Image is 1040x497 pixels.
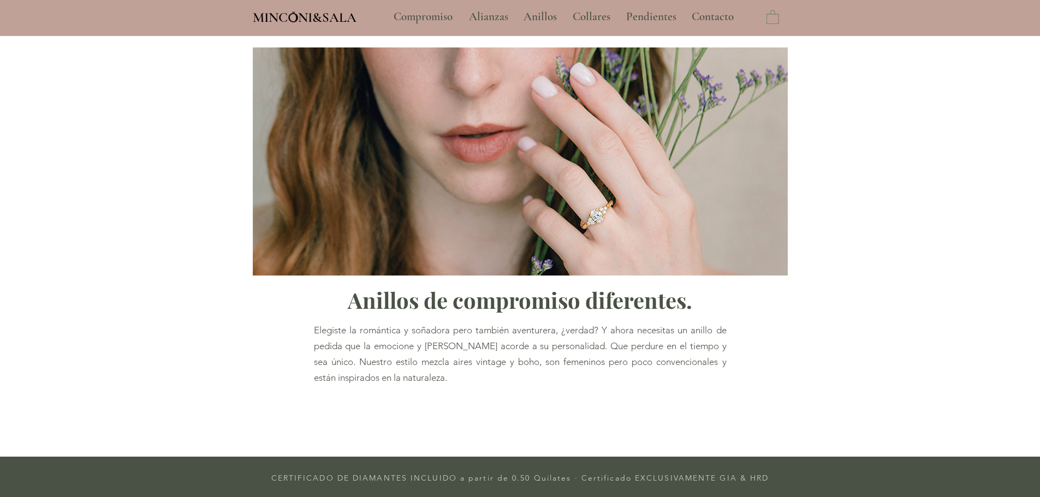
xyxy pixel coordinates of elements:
[684,3,742,31] a: Contacto
[289,11,298,22] img: Minconi Sala
[515,3,564,31] a: Anillos
[564,3,618,31] a: Collares
[388,3,458,31] p: Compromiso
[348,285,692,314] span: Anillos de compromiso diferentes.
[253,9,356,26] span: MINCONI&SALA
[463,3,514,31] p: Alianzas
[618,3,684,31] a: Pendientes
[461,3,515,31] a: Alianzas
[567,3,616,31] p: Collares
[314,325,727,383] span: Elegiste la romántica y soñadora pero también aventurera, ¿verdad? Y ahora necesitas un anillo de...
[686,3,739,31] p: Contacto
[253,7,356,25] a: MINCONI&SALA
[253,47,788,276] img: Sin título-1.jpg
[385,3,461,31] a: Compromiso
[364,3,764,31] nav: Sitio
[271,473,769,483] span: CERTIFICADO DE DIAMANTES INCLUIDO a partir de 0.50 Quilates · Certificado EXCLUSIVAMENTE GIA & HRD
[621,3,682,31] p: Pendientes
[518,3,562,31] p: Anillos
